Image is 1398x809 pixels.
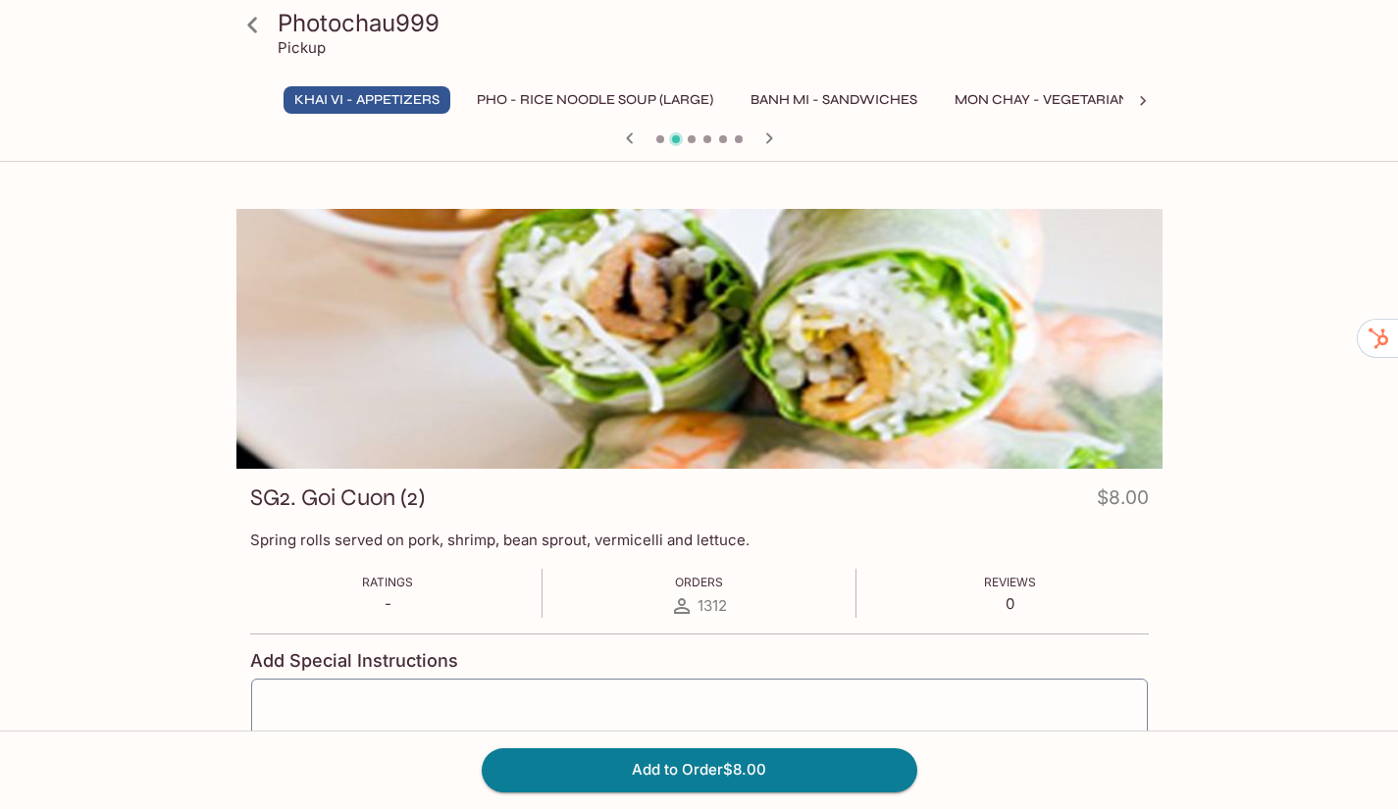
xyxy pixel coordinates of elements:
button: Khai Vi - Appetizers [284,86,450,114]
h4: Add Special Instructions [250,650,1149,672]
span: 1312 [698,596,727,615]
p: - [362,594,413,613]
span: Orders [675,575,723,589]
button: Mon Chay - Vegetarian Entrees [944,86,1206,114]
p: 0 [984,594,1036,613]
button: Add to Order$8.00 [482,748,917,791]
p: Pickup [278,38,326,57]
div: SG2. Goi Cuon (2) [236,209,1163,469]
h4: $8.00 [1097,482,1149,521]
h3: SG2. Goi Cuon (2) [250,482,425,513]
span: Ratings [362,575,413,589]
button: Banh Mi - Sandwiches [740,86,928,114]
p: Spring rolls served on pork, shrimp, bean sprout, vermicelli and lettuce. [250,531,1149,549]
button: Pho - Rice Noodle Soup (Large) [466,86,724,114]
span: Reviews [984,575,1036,589]
h3: Photochau999 [278,8,1155,38]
